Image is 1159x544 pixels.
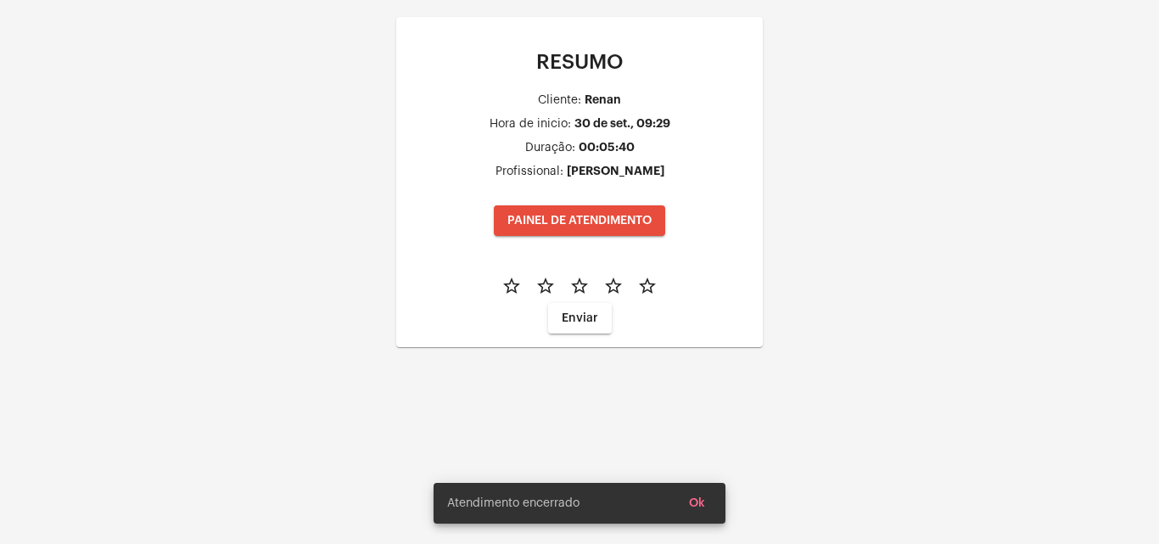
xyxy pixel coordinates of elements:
[507,215,652,227] span: PAINEL DE ATENDIMENTO
[548,303,612,334] button: Enviar
[410,51,749,73] p: RESUMO
[535,276,556,296] mat-icon: star_border
[567,165,664,177] div: [PERSON_NAME]
[689,497,705,509] span: Ok
[525,142,575,154] div: Duração:
[501,276,522,296] mat-icon: star_border
[496,165,563,178] div: Profissional:
[447,495,579,512] span: Atendimento encerrado
[569,276,590,296] mat-icon: star_border
[494,205,665,236] button: PAINEL DE ATENDIMENTO
[603,276,624,296] mat-icon: star_border
[585,93,621,106] div: Renan
[490,118,571,131] div: Hora de inicio:
[574,117,670,130] div: 30 de set., 09:29
[538,94,581,107] div: Cliente:
[637,276,658,296] mat-icon: star_border
[579,141,635,154] div: 00:05:40
[562,312,598,324] span: Enviar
